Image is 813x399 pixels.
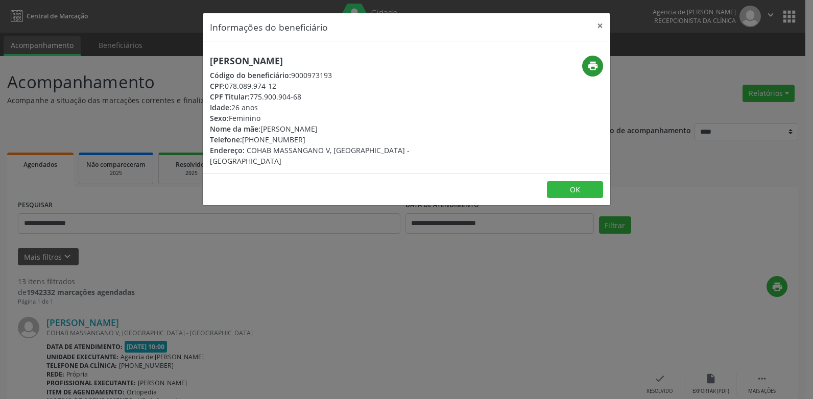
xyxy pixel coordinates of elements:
i: print [587,60,599,71]
span: Sexo: [210,113,229,123]
div: 26 anos [210,102,467,113]
span: Telefone: [210,135,242,144]
div: Feminino [210,113,467,123]
button: print [582,56,603,77]
div: [PERSON_NAME] [210,123,467,134]
h5: Informações do beneficiário [210,20,328,34]
button: Close [590,13,610,38]
div: [PHONE_NUMBER] [210,134,467,145]
span: Endereço: [210,145,245,155]
span: Código do beneficiário: [210,70,291,80]
div: 9000973193 [210,70,467,81]
h5: [PERSON_NAME] [210,56,467,66]
span: Nome da mãe: [210,124,260,134]
span: CPF: [210,81,225,91]
div: 775.900.904-68 [210,91,467,102]
span: COHAB MASSANGANO V, [GEOGRAPHIC_DATA] - [GEOGRAPHIC_DATA] [210,145,410,166]
span: CPF Titular: [210,92,250,102]
span: Idade: [210,103,231,112]
button: OK [547,181,603,198]
div: 078.089.974-12 [210,81,467,91]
